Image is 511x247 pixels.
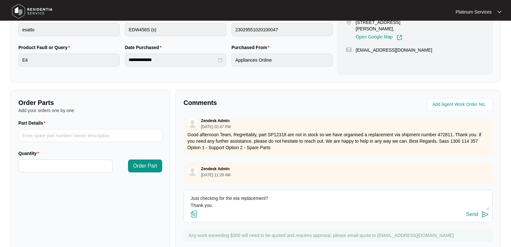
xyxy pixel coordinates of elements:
[231,23,333,36] input: Serial Number
[190,210,198,218] img: file-attachment-doc.svg
[183,98,333,107] p: Comments
[18,54,120,67] input: Product Fault or Query
[187,193,489,210] textarea: Hi Team, Just checking for the eta replacement? Thank you.
[189,232,489,239] p: Any work exceeding $300 will need to be quoted and requires approval, please email quote to [EMAI...
[201,166,230,171] p: Zendesk Admin
[201,118,230,123] p: Zendesk Admin
[231,44,272,51] label: Purchased From
[18,129,162,142] input: Part Details
[456,9,492,15] p: Platinum Services
[497,10,501,14] img: dropdown arrow
[128,160,162,172] button: Order Part
[18,44,73,51] label: Product Fault or Query
[125,23,226,36] input: Product Model
[356,35,402,40] a: Open Google Map
[18,107,162,114] p: Add your orders one by one
[356,19,427,32] p: [STREET_ADDRESS][PERSON_NAME],
[18,120,48,126] label: Part Details
[188,167,197,176] img: user.svg
[18,23,120,36] input: Brand
[201,173,231,177] p: [DATE] 11:29 AM
[397,35,402,40] img: Link-External
[432,101,489,108] input: Add Agent Work Order No.
[201,125,231,129] p: [DATE] 02:47 PM
[187,131,489,151] p: Good afternoon Team, Regrettably, part SP12318 are not in stock so we have organised a replacemen...
[18,150,42,157] label: Quantity
[466,210,489,219] button: Send
[125,44,164,51] label: Date Purchased
[129,57,216,63] input: Date Purchased
[19,160,112,172] input: Quantity
[188,118,197,128] img: user.svg
[18,98,162,107] p: Order Parts
[356,47,432,53] p: [EMAIL_ADDRESS][DOMAIN_NAME]
[10,2,55,21] img: residentia service logo
[231,54,333,67] input: Purchased From
[466,211,478,217] div: Send
[481,211,489,218] img: send-icon.svg
[346,47,352,53] img: map-pin
[133,162,157,170] span: Order Part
